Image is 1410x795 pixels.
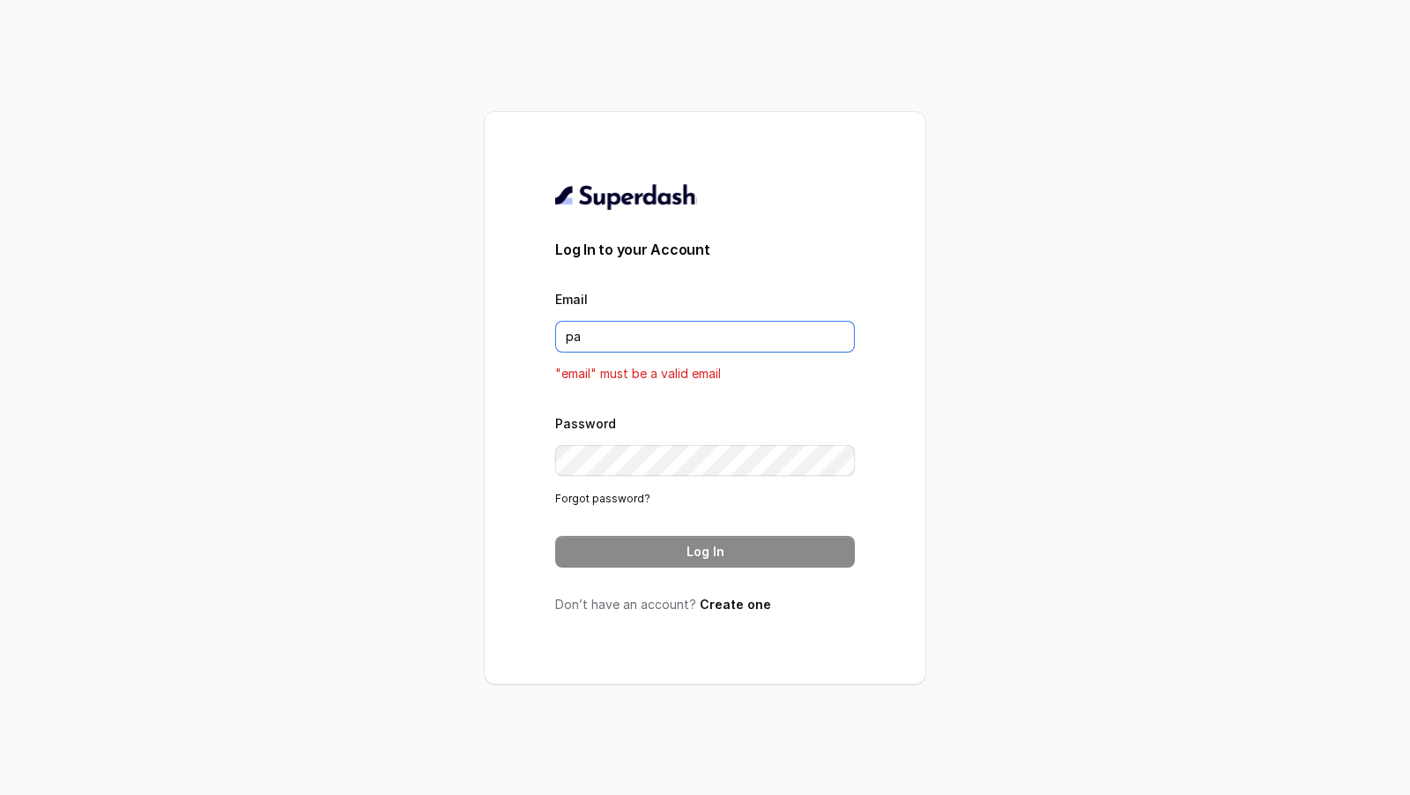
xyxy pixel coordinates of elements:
a: Forgot password? [555,492,650,505]
label: Password [555,416,616,431]
p: "email" must be a valid email [555,363,855,384]
img: light.svg [555,182,697,211]
input: youremail@example.com [555,321,855,353]
button: Log In [555,536,855,568]
h3: Log In to your Account [555,239,855,260]
p: Don’t have an account? [555,596,855,613]
label: Email [555,292,588,307]
a: Create one [700,597,771,612]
